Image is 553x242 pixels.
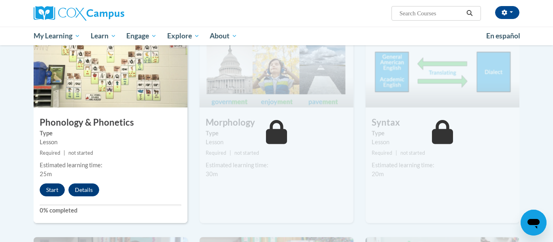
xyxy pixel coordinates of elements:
[34,6,187,21] a: Cox Campus
[34,6,124,21] img: Cox Campus
[495,6,519,19] button: Account Settings
[206,138,347,147] div: Lesson
[68,183,99,196] button: Details
[372,161,513,170] div: Estimated learning time:
[366,27,519,107] img: Course Image
[206,161,347,170] div: Estimated learning time:
[366,116,519,129] h3: Syntax
[372,129,513,138] label: Type
[200,116,353,129] h3: Morphology
[206,150,226,156] span: Required
[162,27,205,45] a: Explore
[206,170,218,177] span: 30m
[372,150,392,156] span: Required
[464,8,476,18] button: Search
[40,183,65,196] button: Start
[200,27,353,107] img: Course Image
[521,210,547,236] iframe: Button to launch messaging window
[121,27,162,45] a: Engage
[205,27,243,45] a: About
[486,32,520,40] span: En español
[34,27,187,107] img: Course Image
[167,31,200,41] span: Explore
[34,116,187,129] h3: Phonology & Phonetics
[64,150,65,156] span: |
[399,8,464,18] input: Search Courses
[40,150,60,156] span: Required
[40,170,52,177] span: 25m
[40,206,181,215] label: 0% completed
[85,27,121,45] a: Learn
[34,31,80,41] span: My Learning
[234,150,259,156] span: not started
[206,129,347,138] label: Type
[68,150,93,156] span: not started
[396,150,397,156] span: |
[230,150,231,156] span: |
[40,138,181,147] div: Lesson
[21,27,532,45] div: Main menu
[210,31,237,41] span: About
[372,138,513,147] div: Lesson
[372,170,384,177] span: 20m
[40,161,181,170] div: Estimated learning time:
[28,27,85,45] a: My Learning
[126,31,157,41] span: Engage
[91,31,116,41] span: Learn
[481,27,525,44] a: En español
[40,129,181,138] label: Type
[400,150,425,156] span: not started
